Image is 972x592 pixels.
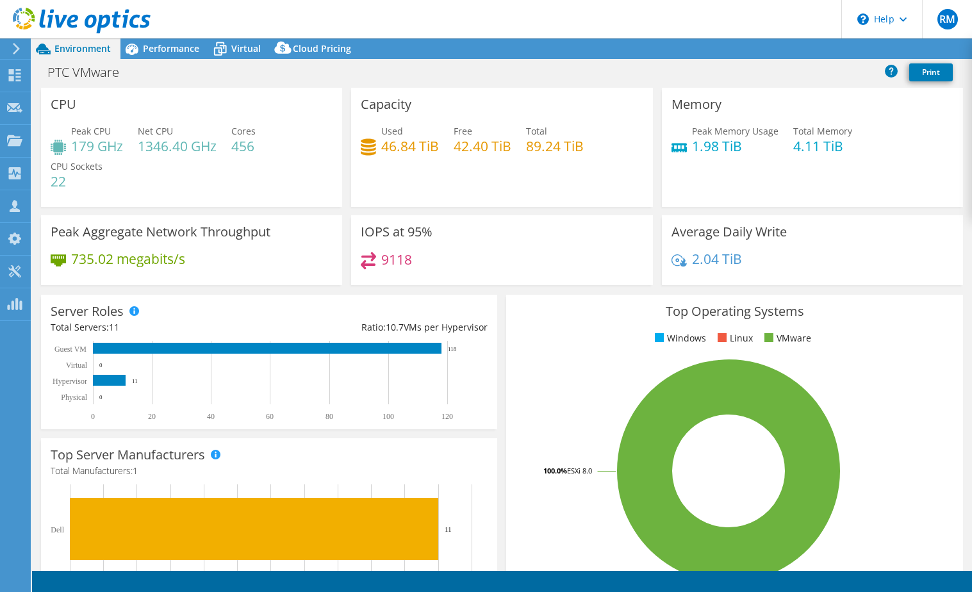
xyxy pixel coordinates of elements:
h3: Peak Aggregate Network Throughput [51,225,270,239]
li: Linux [714,331,753,345]
text: 40 [207,412,215,421]
span: Performance [143,42,199,54]
span: 1 [133,465,138,477]
span: RM [937,9,958,29]
h4: 4.11 TiB [793,139,852,153]
a: Print [909,63,953,81]
h3: Server Roles [51,304,124,318]
h3: Memory [671,97,721,111]
text: Physical [61,393,87,402]
span: Environment [54,42,111,54]
span: Net CPU [138,125,173,137]
span: Free [454,125,472,137]
text: 0 [99,362,103,368]
h3: Capacity [361,97,411,111]
text: Hypervisor [53,377,87,386]
h4: 9118 [381,252,412,267]
h4: 1346.40 GHz [138,139,217,153]
span: CPU Sockets [51,160,103,172]
div: Total Servers: [51,320,269,334]
text: 100 [383,412,394,421]
h4: 42.40 TiB [454,139,511,153]
text: Dell [51,525,64,534]
span: Virtual [231,42,261,54]
span: 11 [109,321,119,333]
text: 11 [132,378,138,384]
h3: CPU [51,97,76,111]
h4: 46.84 TiB [381,139,439,153]
text: Virtual [66,361,88,370]
text: 80 [325,412,333,421]
text: 118 [448,346,457,352]
li: Windows [652,331,706,345]
text: Guest VM [54,345,86,354]
h3: IOPS at 95% [361,225,432,239]
text: 11 [445,525,452,533]
h4: 456 [231,139,256,153]
span: Total Memory [793,125,852,137]
h1: PTC VMware [42,65,139,79]
h3: Average Daily Write [671,225,787,239]
span: Cores [231,125,256,137]
span: Total [526,125,547,137]
span: Peak Memory Usage [692,125,778,137]
span: 10.7 [386,321,404,333]
h3: Top Server Manufacturers [51,448,205,462]
h3: Top Operating Systems [516,304,953,318]
h4: 179 GHz [71,139,123,153]
h4: Total Manufacturers: [51,464,488,478]
svg: \n [857,13,869,25]
span: Used [381,125,403,137]
text: 0 [91,412,95,421]
h4: 2.04 TiB [692,252,742,266]
li: VMware [761,331,811,345]
text: 60 [266,412,274,421]
div: Ratio: VMs per Hypervisor [269,320,488,334]
h4: 22 [51,174,103,188]
text: 120 [441,412,453,421]
h4: 1.98 TiB [692,139,778,153]
text: 20 [148,412,156,421]
span: Cloud Pricing [293,42,351,54]
text: 0 [99,394,103,400]
h4: 89.24 TiB [526,139,584,153]
tspan: ESXi 8.0 [567,466,592,475]
tspan: 100.0% [543,466,567,475]
span: Peak CPU [71,125,111,137]
h4: 735.02 megabits/s [71,252,185,266]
